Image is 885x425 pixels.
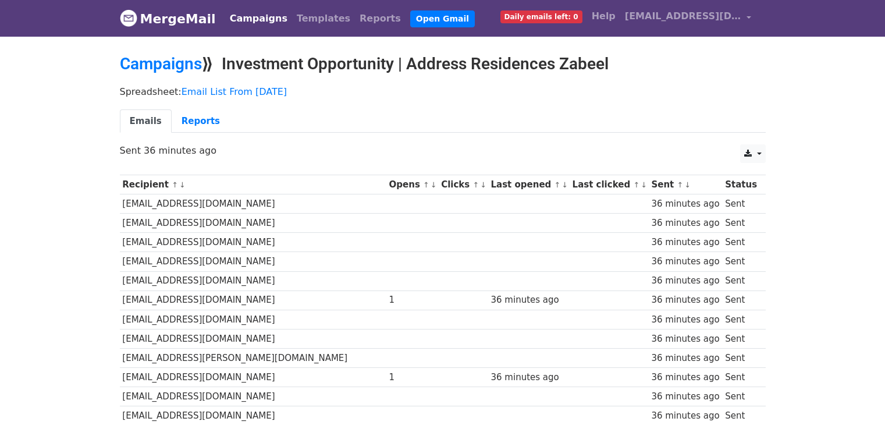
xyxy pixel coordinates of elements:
div: 36 minutes ago [651,409,719,423]
td: Sent [722,214,759,233]
a: MergeMail [120,6,216,31]
td: [EMAIL_ADDRESS][DOMAIN_NAME] [120,387,386,406]
a: ↓ [561,180,568,189]
td: Sent [722,348,759,367]
th: Recipient [120,175,386,194]
a: ↑ [555,180,561,189]
img: MergeMail logo [120,9,137,27]
span: [EMAIL_ADDRESS][DOMAIN_NAME] [625,9,741,23]
a: Email List From [DATE] [182,86,287,97]
th: Last clicked [570,175,649,194]
div: 1 [389,371,436,384]
td: Sent [722,194,759,214]
a: ↑ [472,180,479,189]
div: 36 minutes ago [651,217,719,230]
td: [EMAIL_ADDRESS][DOMAIN_NAME] [120,194,386,214]
td: Sent [722,368,759,387]
div: 36 minutes ago [651,236,719,249]
a: ↓ [179,180,186,189]
td: [EMAIL_ADDRESS][DOMAIN_NAME] [120,214,386,233]
a: Reports [355,7,406,30]
h2: ⟫ Investment Opportunity | Address Residences Zabeel [120,54,766,74]
td: [EMAIL_ADDRESS][DOMAIN_NAME] [120,310,386,329]
a: ↓ [641,180,647,189]
td: [EMAIL_ADDRESS][DOMAIN_NAME] [120,252,386,271]
a: ↓ [684,180,691,189]
a: Campaigns [225,7,292,30]
div: 36 minutes ago [651,352,719,365]
a: Reports [172,109,230,133]
div: 1 [389,293,436,307]
td: Sent [722,233,759,252]
td: [EMAIL_ADDRESS][DOMAIN_NAME] [120,329,386,348]
div: 36 minutes ago [651,293,719,307]
p: Sent 36 minutes ago [120,144,766,157]
a: ↓ [480,180,486,189]
div: 36 minutes ago [651,313,719,327]
div: 36 minutes ago [651,332,719,346]
a: ↑ [172,180,178,189]
td: Sent [722,252,759,271]
a: Templates [292,7,355,30]
td: [EMAIL_ADDRESS][DOMAIN_NAME] [120,271,386,291]
th: Sent [649,175,723,194]
td: Sent [722,291,759,310]
div: 36 minutes ago [491,371,567,384]
div: 36 minutes ago [651,274,719,288]
a: ↑ [423,180,429,189]
td: Sent [722,387,759,406]
th: Clicks [438,175,488,194]
a: Daily emails left: 0 [496,5,587,28]
th: Status [722,175,759,194]
a: ↓ [431,180,437,189]
span: Daily emails left: 0 [500,10,582,23]
a: Emails [120,109,172,133]
div: 36 minutes ago [651,255,719,268]
td: [EMAIL_ADDRESS][DOMAIN_NAME] [120,291,386,310]
td: [EMAIL_ADDRESS][DOMAIN_NAME] [120,368,386,387]
div: 36 minutes ago [651,371,719,384]
a: Help [587,5,620,28]
th: Opens [386,175,439,194]
td: Sent [722,271,759,291]
p: Spreadsheet: [120,86,766,98]
a: Campaigns [120,54,202,73]
div: 36 minutes ago [651,197,719,211]
a: Open Gmail [410,10,475,27]
div: 36 minutes ago [651,390,719,403]
td: Sent [722,310,759,329]
a: ↑ [677,180,683,189]
td: [EMAIL_ADDRESS][PERSON_NAME][DOMAIN_NAME] [120,348,386,367]
a: [EMAIL_ADDRESS][DOMAIN_NAME] [620,5,756,32]
td: [EMAIL_ADDRESS][DOMAIN_NAME] [120,233,386,252]
a: ↑ [633,180,639,189]
td: Sent [722,329,759,348]
th: Last opened [488,175,570,194]
div: 36 minutes ago [491,293,567,307]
